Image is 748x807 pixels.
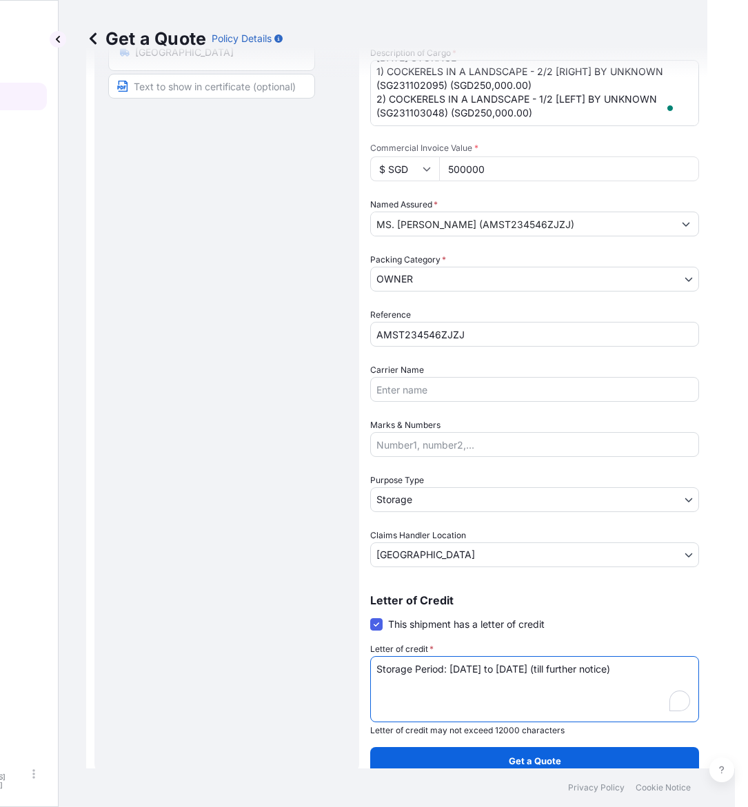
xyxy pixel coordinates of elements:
[568,782,625,793] a: Privacy Policy
[370,542,699,567] button: [GEOGRAPHIC_DATA]
[370,642,434,656] label: Letter of credit
[370,725,699,736] p: Letter of credit may not exceed 12000 characters
[370,253,446,267] span: Packing Category
[370,595,699,606] p: Letter of Credit
[370,363,424,377] label: Carrier Name
[370,432,699,457] input: Number1, number2,...
[636,782,691,793] a: Cookie Notice
[86,28,206,50] p: Get a Quote
[370,198,438,212] label: Named Assured
[370,322,699,347] input: Your internal reference
[370,60,699,126] textarea: To enrich screen reader interactions, please activate Accessibility in Grammarly extension settings
[212,32,272,45] p: Policy Details
[376,548,475,562] span: [GEOGRAPHIC_DATA]
[370,418,441,432] label: Marks & Numbers
[376,493,412,507] span: Storage
[370,473,424,487] span: Purpose Type
[370,143,699,154] span: Commercial Invoice Value
[370,267,699,292] button: OWNER
[371,212,674,236] input: Full name
[370,656,699,722] textarea: To enrich screen reader interactions, please activate Accessibility in Grammarly extension settings
[509,754,561,768] p: Get a Quote
[388,617,545,631] span: This shipment has a letter of credit
[108,74,315,99] input: Text to appear on certificate
[370,377,699,402] input: Enter name
[439,156,699,181] input: Type amount
[674,212,698,236] button: Show suggestions
[370,747,699,775] button: Get a Quote
[370,308,411,322] label: Reference
[376,272,413,286] span: OWNER
[370,529,466,542] span: Claims Handler Location
[370,487,699,512] button: Storage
